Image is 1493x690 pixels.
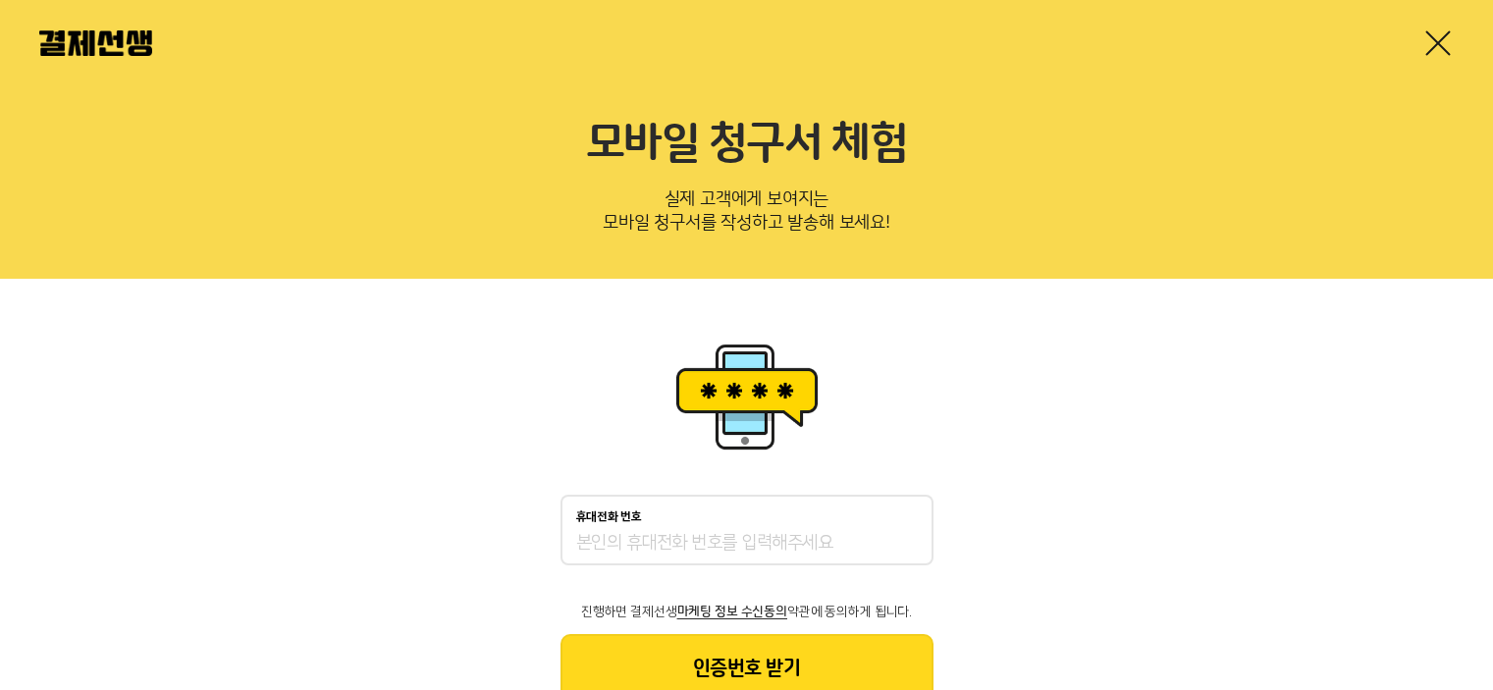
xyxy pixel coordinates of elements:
[576,510,642,524] p: 휴대전화 번호
[39,30,152,56] img: 결제선생
[668,338,826,455] img: 휴대폰인증 이미지
[39,118,1454,171] h2: 모바일 청구서 체험
[560,605,933,618] p: 진행하면 결제선생 약관에 동의하게 됩니다.
[576,532,918,556] input: 휴대전화 번호
[39,183,1454,247] p: 실제 고객에게 보여지는 모바일 청구서를 작성하고 발송해 보세요!
[677,605,787,618] span: 마케팅 정보 수신동의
